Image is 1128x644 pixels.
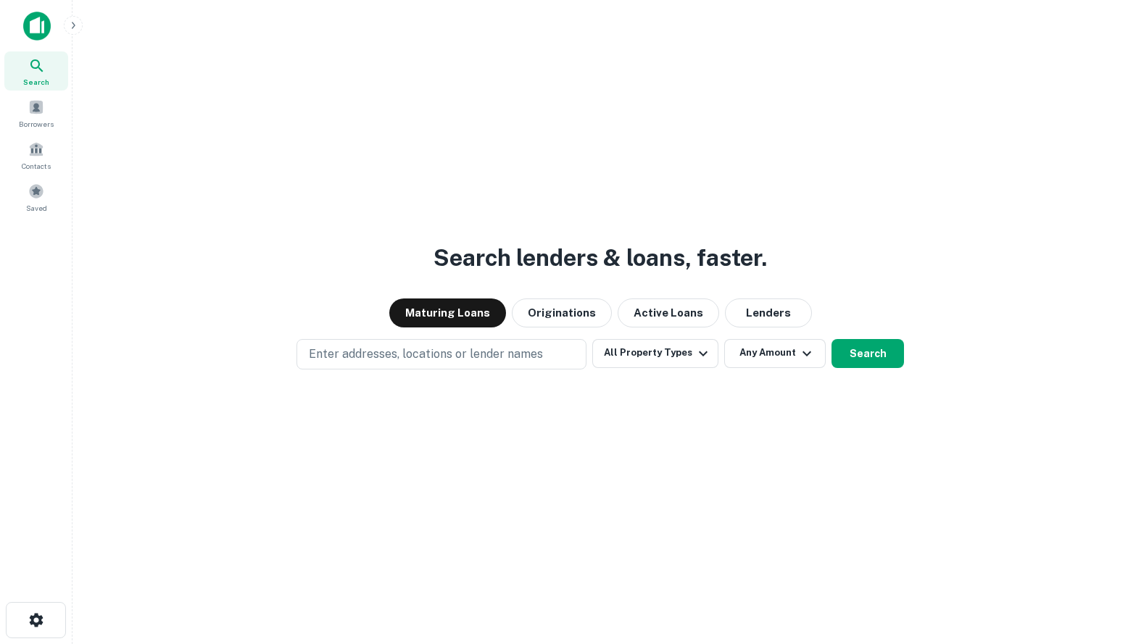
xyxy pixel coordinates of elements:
button: All Property Types [592,339,718,368]
h3: Search lenders & loans, faster. [434,241,767,275]
a: Borrowers [4,93,68,133]
button: Originations [512,298,612,327]
a: Saved [4,177,68,217]
button: Lenders [725,298,812,327]
iframe: Chat Widget [1056,528,1128,598]
a: Search [4,51,68,91]
span: Borrowers [19,118,54,130]
span: Saved [26,202,47,214]
button: Enter addresses, locations or lender names [296,339,586,369]
a: Contacts [4,135,68,175]
button: Active Loans [618,298,719,327]
button: Maturing Loans [389,298,506,327]
span: Search [23,76,49,88]
button: Any Amount [724,339,826,368]
button: Search [832,339,904,368]
span: Contacts [22,160,51,172]
p: Enter addresses, locations or lender names [309,346,543,363]
img: capitalize-icon.png [23,12,51,41]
